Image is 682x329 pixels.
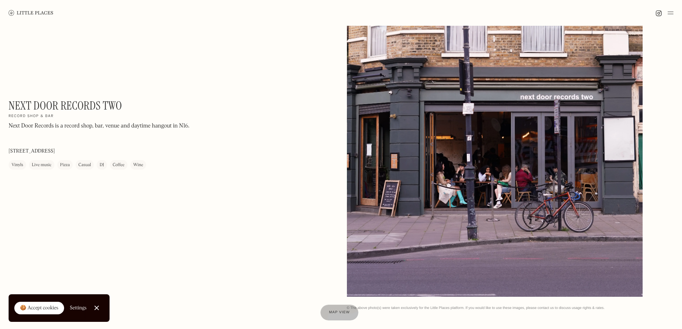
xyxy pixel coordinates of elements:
[32,161,52,169] div: Live music
[9,147,55,155] p: [STREET_ADDRESS]
[78,161,91,169] div: Casual
[9,114,54,119] h2: Record shop & bar
[90,301,104,315] a: Close Cookie Popup
[113,161,125,169] div: Coffee
[20,305,58,312] div: 🍪 Accept cookies
[133,161,143,169] div: Wine
[9,99,122,112] h1: Next Door Records Two
[14,302,64,315] a: 🍪 Accept cookies
[11,161,23,169] div: Vinyls
[9,134,189,142] p: ‍
[9,122,189,130] p: Next Door Records is a record shop, bar, venue and daytime hangout in N16.
[60,161,70,169] div: Pizza
[70,305,87,310] div: Settings
[347,306,674,310] div: © The above photo(s) were taken exclusively for the Little Places platform. If you would like to ...
[100,161,104,169] div: DJ
[70,300,87,316] a: Settings
[329,310,350,314] span: Map view
[320,305,358,320] a: Map view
